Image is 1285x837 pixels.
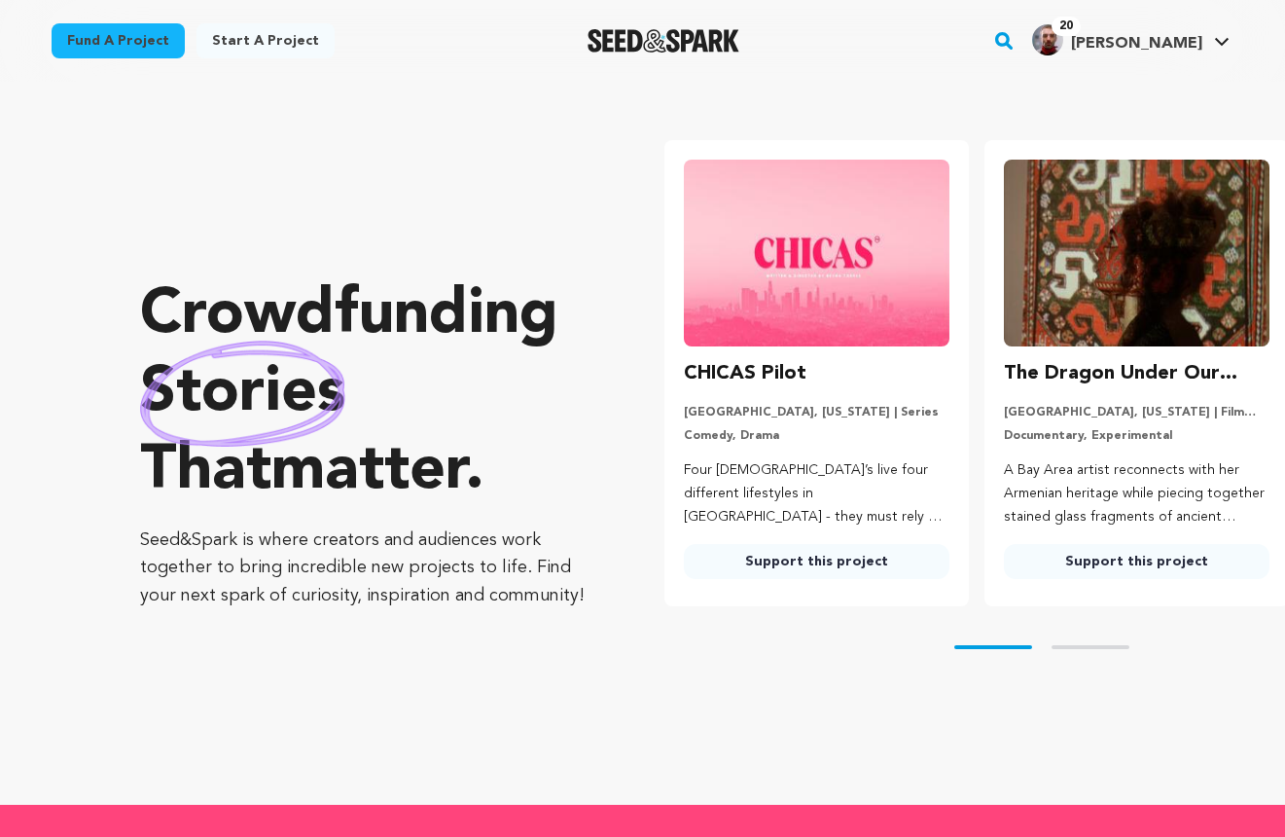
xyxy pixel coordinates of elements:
p: Comedy, Drama [684,428,949,444]
p: Documentary, Experimental [1004,428,1269,444]
span: Adam M.'s Profile [1028,20,1233,61]
p: Seed&Spark is where creators and audiences work together to bring incredible new projects to life... [140,527,587,610]
p: [GEOGRAPHIC_DATA], [US_STATE] | Film Feature [1004,405,1269,420]
h3: CHICAS Pilot [684,358,806,389]
p: Four [DEMOGRAPHIC_DATA]’s live four different lifestyles in [GEOGRAPHIC_DATA] - they must rely on... [684,459,949,528]
a: Support this project [684,544,949,579]
p: Crowdfunding that . [140,277,587,511]
span: matter [271,441,465,503]
span: [PERSON_NAME] [1071,36,1202,52]
span: 20 [1052,17,1081,36]
p: [GEOGRAPHIC_DATA], [US_STATE] | Series [684,405,949,420]
h3: The Dragon Under Our Feet [1004,358,1269,389]
img: Seed&Spark Logo Dark Mode [588,29,740,53]
p: A Bay Area artist reconnects with her Armenian heritage while piecing together stained glass frag... [1004,459,1269,528]
a: Seed&Spark Homepage [588,29,740,53]
div: Adam M.'s Profile [1032,24,1202,55]
a: Fund a project [52,23,185,58]
img: CHICAS Pilot image [684,160,949,346]
a: Start a project [196,23,335,58]
a: Support this project [1004,544,1269,579]
a: Adam M.'s Profile [1028,20,1233,55]
img: hand sketched image [140,341,345,447]
img: ae55fe178ecb613b.jpg [1032,24,1063,55]
img: The Dragon Under Our Feet image [1004,160,1269,346]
